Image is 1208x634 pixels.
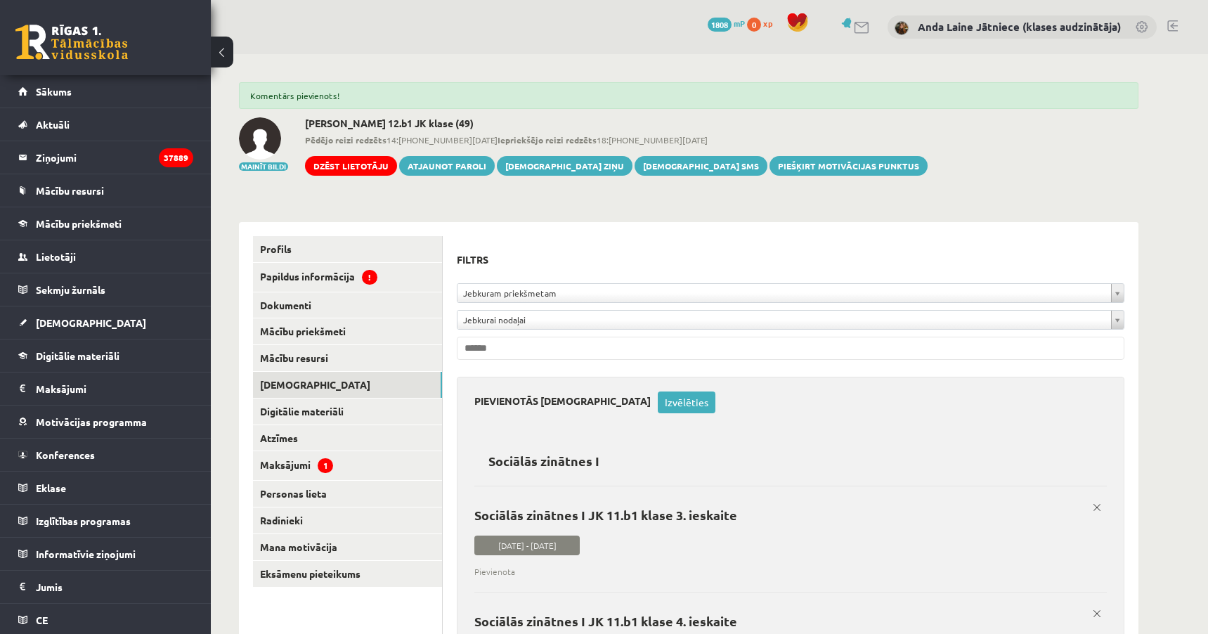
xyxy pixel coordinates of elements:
[36,316,146,329] span: [DEMOGRAPHIC_DATA]
[18,273,193,306] a: Sekmju žurnāls
[18,306,193,339] a: [DEMOGRAPHIC_DATA]
[18,75,193,108] a: Sākums
[918,20,1121,34] a: Anda Laine Jātniece (klases audzinātāja)
[36,217,122,230] span: Mācību priekšmeti
[658,392,715,413] a: Izvēlēties
[18,505,193,537] a: Izglītības programas
[253,451,442,480] a: Maksājumi1
[253,534,442,560] a: Mana motivācija
[474,392,658,407] h3: Pievienotās [DEMOGRAPHIC_DATA]
[474,444,613,477] h2: Sociālās zinātnes I
[239,82,1138,109] div: Komentārs pievienots!
[253,507,442,533] a: Radinieki
[18,373,193,405] a: Maksājumi
[18,141,193,174] a: Ziņojumi37889
[747,18,761,32] span: 0
[18,571,193,603] a: Jumis
[399,156,495,176] a: Atjaunot paroli
[18,108,193,141] a: Aktuāli
[18,472,193,504] a: Eklase
[18,538,193,570] a: Informatīvie ziņojumi
[36,250,76,263] span: Lietotāji
[36,85,72,98] span: Sākums
[747,18,779,29] a: 0 xp
[36,349,119,362] span: Digitālie materiāli
[635,156,767,176] a: [DEMOGRAPHIC_DATA] SMS
[474,536,580,555] span: [DATE] - [DATE]
[463,311,1105,329] span: Jebkurai nodaļai
[305,156,397,176] a: Dzēst lietotāju
[253,318,442,344] a: Mācību priekšmeti
[253,561,442,587] a: Eksāmenu pieteikums
[18,240,193,273] a: Lietotāji
[474,614,1096,628] p: Sociālās zinātnes I JK 11.b1 klase 4. ieskaite
[36,581,63,593] span: Jumis
[497,156,632,176] a: [DEMOGRAPHIC_DATA] ziņu
[36,548,136,560] span: Informatīvie ziņojumi
[36,373,193,405] legend: Maksājumi
[253,263,442,292] a: Papildus informācija!
[15,25,128,60] a: Rīgas 1. Tālmācības vidusskola
[239,117,281,160] img: Patrīcija Bērziņa
[18,174,193,207] a: Mācību resursi
[734,18,745,29] span: mP
[498,134,597,145] b: Iepriekšējo reizi redzēts
[253,372,442,398] a: [DEMOGRAPHIC_DATA]
[305,134,928,146] span: 14:[PHONE_NUMBER][DATE] 18:[PHONE_NUMBER][DATE]
[305,134,387,145] b: Pēdējo reizi redzēts
[36,515,131,527] span: Izglītības programas
[36,184,104,197] span: Mācību resursi
[708,18,745,29] a: 1808 mP
[36,141,193,174] legend: Ziņojumi
[18,207,193,240] a: Mācību priekšmeti
[318,458,333,473] span: 1
[159,148,193,167] i: 37889
[463,284,1105,302] span: Jebkuram priekšmetam
[305,117,928,129] h2: [PERSON_NAME] 12.b1 JK klase (49)
[253,292,442,318] a: Dokumenti
[253,345,442,371] a: Mācību resursi
[36,614,48,626] span: CE
[362,270,377,285] span: !
[457,284,1124,302] a: Jebkuram priekšmetam
[18,439,193,471] a: Konferences
[253,236,442,262] a: Profils
[769,156,928,176] a: Piešķirt motivācijas punktus
[474,507,1096,522] p: Sociālās zinātnes I JK 11.b1 klase 3. ieskaite
[474,565,1096,578] span: Pievienota
[239,162,288,171] button: Mainīt bildi
[18,406,193,438] a: Motivācijas programma
[36,448,95,461] span: Konferences
[36,283,105,296] span: Sekmju žurnāls
[253,425,442,451] a: Atzīmes
[36,118,70,131] span: Aktuāli
[1087,604,1107,623] a: x
[253,481,442,507] a: Personas lieta
[457,250,1108,269] h3: Filtrs
[36,481,66,494] span: Eklase
[1087,498,1107,517] a: x
[895,21,909,35] img: Anda Laine Jātniece (klases audzinātāja)
[457,311,1124,329] a: Jebkurai nodaļai
[708,18,732,32] span: 1808
[18,339,193,372] a: Digitālie materiāli
[253,399,442,425] a: Digitālie materiāli
[36,415,147,428] span: Motivācijas programma
[763,18,772,29] span: xp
